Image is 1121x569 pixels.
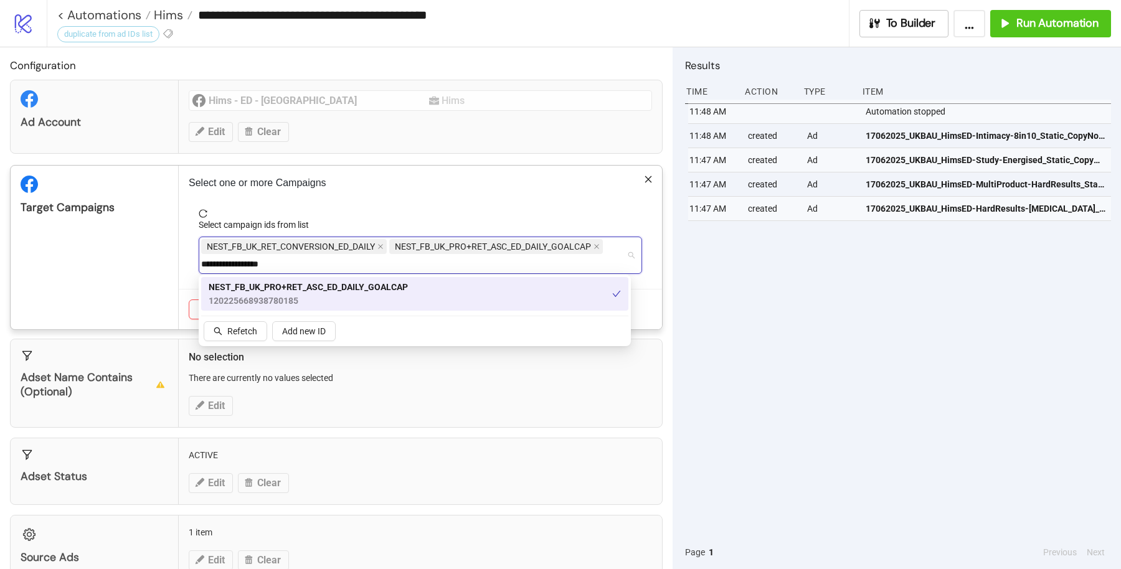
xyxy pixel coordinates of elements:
[747,124,797,148] div: created
[612,289,621,298] span: check
[57,9,151,21] a: < Automations
[685,545,705,559] span: Page
[861,80,1111,103] div: Item
[806,197,856,220] div: Ad
[214,327,222,336] span: search
[866,153,1105,167] span: 17062025_UKBAU_HimsED-Study-Energised_Static_CopyNovember24Compliant!_ReclaimIntimacy_MetaED_AD06...
[189,299,235,319] button: Cancel
[688,124,738,148] div: 11:48 AM
[377,243,384,250] span: close
[688,100,738,123] div: 11:48 AM
[685,57,1111,73] h2: Results
[866,129,1105,143] span: 17062025_UKBAU_HimsED-Intimacy-8in10_Static_CopyNovember24Compliant!_ReclaimIntimacy_MetaED_AD064...
[199,218,317,232] label: Select campaign ids from list
[866,197,1105,220] a: 17062025_UKBAU_HimsED-HardResults-[MEDICAL_DATA]_Static_CopyNovember24Compliant!_ReclaimIntimacy_...
[201,239,387,254] span: NEST_FB_UK_RET_CONVERSION_ED_DAILY
[685,80,735,103] div: Time
[866,124,1105,148] a: 17062025_UKBAU_HimsED-Intimacy-8in10_Static_CopyNovember24Compliant!_ReclaimIntimacy_MetaED_AD064...
[207,240,375,253] span: NEST_FB_UK_RET_CONVERSION_ED_DAILY
[209,294,408,308] span: 120225668938780185
[866,177,1105,191] span: 17062025_UKBAU_HimsED-MultiProduct-HardResults_Static_CopyNovember24Compliant!_ReclaimIntimacy_Me...
[10,57,663,73] h2: Configuration
[953,10,985,37] button: ...
[644,175,653,184] span: close
[866,148,1105,172] a: 17062025_UKBAU_HimsED-Study-Energised_Static_CopyNovember24Compliant!_ReclaimIntimacy_MetaED_AD06...
[747,197,797,220] div: created
[806,124,856,148] div: Ad
[395,240,591,253] span: NEST_FB_UK_PRO+RET_ASC_ED_DAILY_GOALCAP
[209,280,408,294] span: NEST_FB_UK_PRO+RET_ASC_ED_DAILY_GOALCAP
[227,326,257,336] span: Refetch
[705,545,717,559] button: 1
[594,243,600,250] span: close
[1039,545,1081,559] button: Previous
[199,209,642,218] span: reload
[189,176,652,190] p: Select one or more Campaigns
[204,321,267,341] button: Refetch
[747,172,797,196] div: created
[866,202,1105,215] span: 17062025_UKBAU_HimsED-HardResults-[MEDICAL_DATA]_Static_CopyNovember24Compliant!_ReclaimIntimacy_...
[803,80,853,103] div: Type
[688,172,738,196] div: 11:47 AM
[1016,16,1099,31] span: Run Automation
[57,26,159,42] div: duplicate from ad IDs list
[201,277,628,311] div: NEST_FB_UK_PRO+RET_ASC_ED_DAILY_GOALCAP
[272,321,336,341] button: Add new ID
[201,256,291,271] input: Select campaign ids from list
[151,7,183,23] span: Hims
[866,172,1105,196] a: 17062025_UKBAU_HimsED-MultiProduct-HardResults_Static_CopyNovember24Compliant!_ReclaimIntimacy_Me...
[864,100,1114,123] div: Automation stopped
[806,172,856,196] div: Ad
[688,148,738,172] div: 11:47 AM
[806,148,856,172] div: Ad
[1083,545,1109,559] button: Next
[21,200,168,215] div: Target Campaigns
[886,16,936,31] span: To Builder
[747,148,797,172] div: created
[282,326,326,336] span: Add new ID
[151,9,192,21] a: Hims
[688,197,738,220] div: 11:47 AM
[744,80,793,103] div: Action
[990,10,1111,37] button: Run Automation
[859,10,949,37] button: To Builder
[389,239,603,254] span: NEST_FB_UK_PRO+RET_ASC_ED_DAILY_GOALCAP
